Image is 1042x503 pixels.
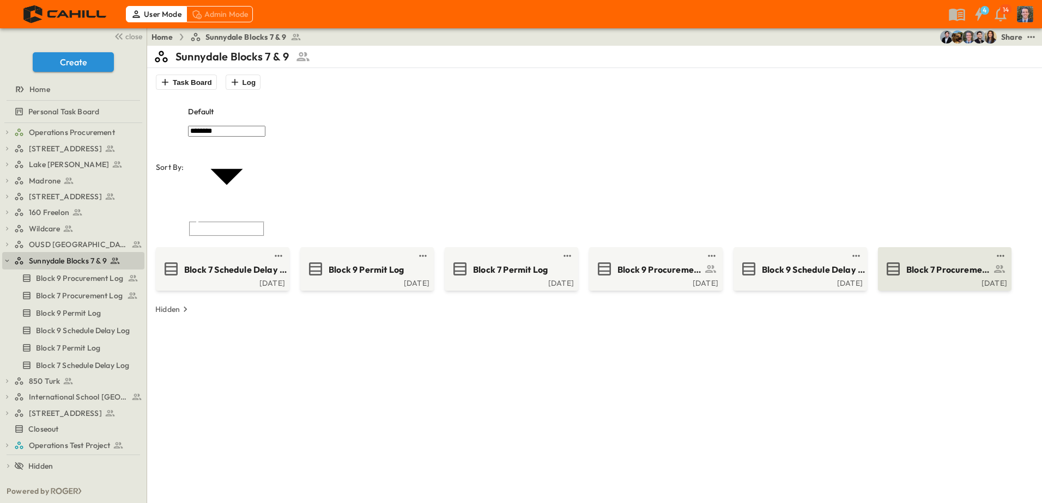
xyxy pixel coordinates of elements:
button: Log [226,75,260,90]
span: Closeout [28,424,58,434]
span: [STREET_ADDRESS] [29,143,102,154]
span: Block 9 Permit Log [36,308,101,318]
a: [DATE] [880,278,1007,286]
a: Block 9 Permit Log [2,305,142,321]
div: Wildcaretest [2,220,144,237]
a: Sunnydale Blocks 7 & 9 [190,32,302,42]
a: [DATE] [302,278,429,286]
div: Lake [PERSON_NAME]test [2,156,144,173]
img: Jared Salin (jsalin@cahill-sf.com) [962,30,975,44]
a: [DATE] [591,278,718,286]
span: 160 Freelon [29,207,69,218]
a: Block 7 Permit Log [447,260,574,278]
span: Madrone [29,175,60,186]
div: Block 7 Permit Logtest [2,339,144,357]
span: Sunnydale Blocks 7 & 9 [205,32,287,42]
span: Block 9 Procurement Log [617,263,702,276]
div: 160 Freelontest [2,204,144,221]
img: Profile Picture [1017,6,1033,22]
button: 4 [968,4,990,24]
a: Personal Task Board [2,104,142,119]
span: Block 7 Schedule Delay Log [36,360,129,371]
span: Operations Test Project [29,440,110,451]
a: Block 9 Schedule Delay Log [736,260,863,278]
div: [STREET_ADDRESS]test [2,188,144,205]
span: Operations Procurement [29,127,115,138]
span: Block 7 Schedule Delay Log [184,263,290,276]
div: Block 9 Schedule Delay Logtest [2,322,144,339]
button: test [994,249,1007,262]
span: International School San Francisco [29,391,129,402]
a: Operations Procurement [14,125,142,140]
button: Task Board [156,75,217,90]
span: Sunnydale Blocks 7 & 9 [29,255,107,266]
span: Block 9 Procurement Log [36,273,123,284]
span: Block 9 Permit Log [329,263,404,276]
a: Block 7 Schedule Delay Log [2,358,142,373]
p: Default [188,106,214,117]
img: 4f72bfc4efa7236828875bac24094a5ddb05241e32d018417354e964050affa1.png [13,3,118,26]
div: Personal Task Boardtest [2,103,144,120]
button: Hidden [151,302,195,317]
div: [DATE] [447,278,574,286]
button: test [561,249,574,262]
span: [STREET_ADDRESS] [29,191,102,202]
img: Anthony Vazquez (avazquez@cahill-sf.com) [973,30,986,44]
span: Lake [PERSON_NAME] [29,159,109,170]
a: International School San Francisco [14,389,142,404]
span: Block 9 Schedule Delay Log [762,263,868,276]
h6: 4 [983,6,986,15]
a: Block 7 Schedule Delay Log [158,260,285,278]
a: Home [152,32,173,42]
a: [STREET_ADDRESS] [14,141,142,156]
div: Operations Test Projecttest [2,437,144,454]
button: close [110,28,144,44]
div: Share [1001,32,1022,42]
button: test [416,249,429,262]
div: Sunnydale Blocks 7 & 9test [2,252,144,269]
a: [STREET_ADDRESS] [14,189,142,204]
a: 160 Freelon [14,205,142,220]
div: Default [188,99,265,125]
span: close [125,31,142,42]
a: Block 9 Permit Log [302,260,429,278]
p: Sunnydale Blocks 7 & 9 [175,49,289,64]
span: Block 9 Schedule Delay Log [36,325,130,336]
div: Madronetest [2,172,144,189]
span: Wildcare [29,223,60,234]
a: 850 Turk [14,373,142,389]
a: Home [2,82,142,97]
a: Block 7 Procurement Log [880,260,1007,278]
p: Sort By: [156,162,184,173]
div: [STREET_ADDRESS]test [2,404,144,422]
a: [DATE] [158,278,285,286]
div: International School San Franciscotest [2,388,144,406]
a: Block 7 Permit Log [2,340,142,355]
img: Mike Daly (mdaly@cahill-sf.com) [940,30,953,44]
a: Block 9 Procurement Log [591,260,718,278]
a: Wildcare [14,221,142,236]
button: test [705,249,718,262]
div: Admin Mode [186,6,253,22]
button: test [850,249,863,262]
a: Madrone [14,173,142,188]
a: Block 7 Procurement Log [2,288,142,303]
span: Block 7 Procurement Log [36,290,123,301]
button: test [1025,30,1038,44]
a: [STREET_ADDRESS] [14,406,142,421]
div: User Mode [126,6,186,22]
a: Block 9 Schedule Delay Log [2,323,142,338]
span: 850 Turk [29,376,60,387]
span: Block 7 Procurement Log [906,263,991,276]
span: Home [29,84,50,95]
button: Create [33,52,114,72]
a: [DATE] [736,278,863,286]
a: Operations Test Project [14,438,142,453]
button: test [272,249,285,262]
div: Operations Procurementtest [2,124,144,141]
span: Block 7 Permit Log [36,342,100,353]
